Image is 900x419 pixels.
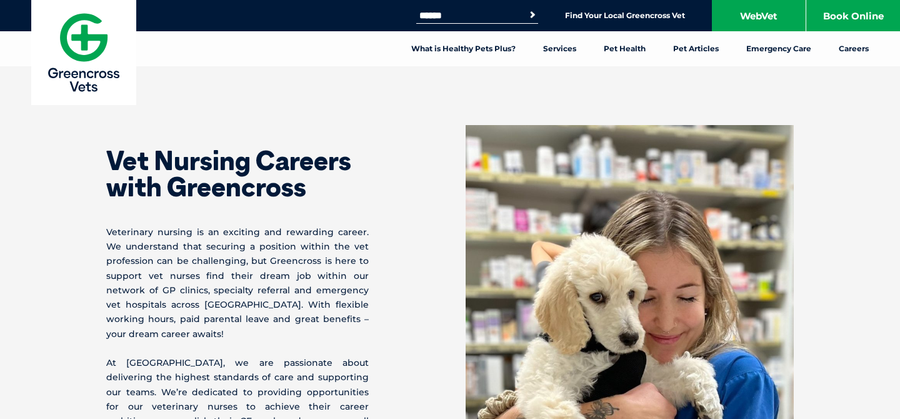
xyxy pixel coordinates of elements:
[526,9,539,21] button: Search
[659,31,732,66] a: Pet Articles
[590,31,659,66] a: Pet Health
[397,31,529,66] a: What is Healthy Pets Plus?
[106,225,369,341] p: Veterinary nursing is an exciting and rewarding career. We understand that securing a position wi...
[825,31,882,66] a: Careers
[529,31,590,66] a: Services
[106,148,369,200] h2: Vet Nursing Careers with Greencross
[565,11,685,21] a: Find Your Local Greencross Vet
[732,31,825,66] a: Emergency Care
